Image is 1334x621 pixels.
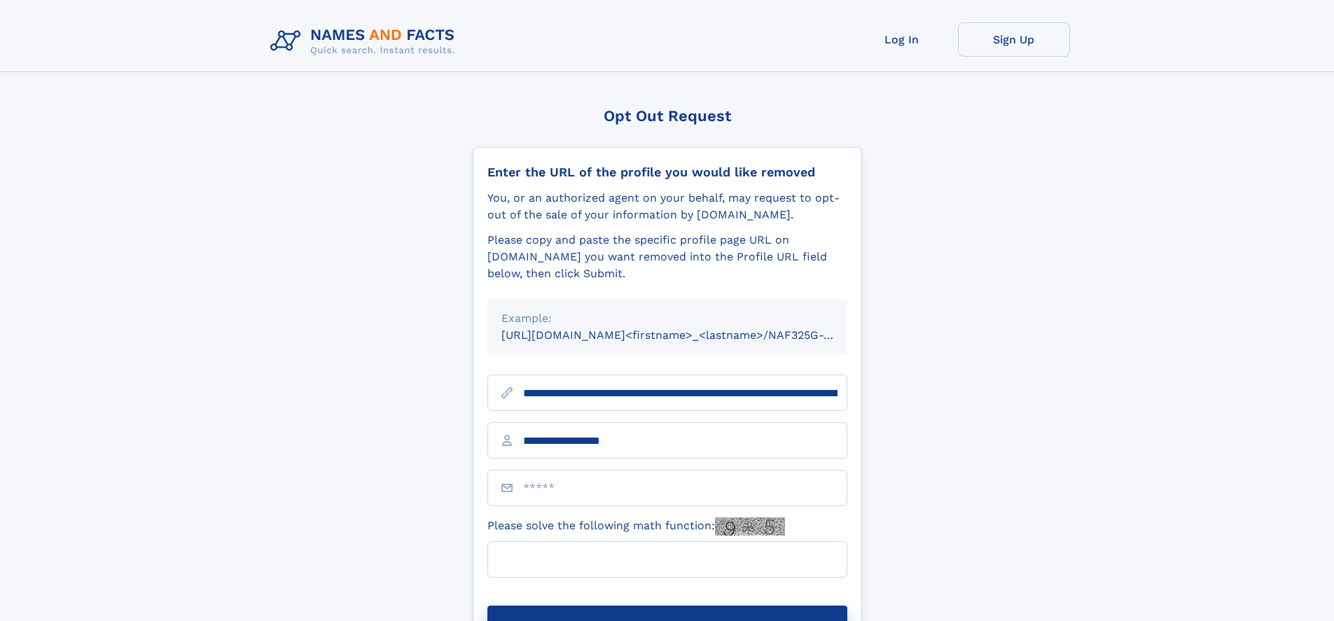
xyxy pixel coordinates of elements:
[846,22,958,57] a: Log In
[473,107,862,125] div: Opt Out Request
[501,310,833,327] div: Example:
[487,232,847,282] div: Please copy and paste the specific profile page URL on [DOMAIN_NAME] you want removed into the Pr...
[487,165,847,180] div: Enter the URL of the profile you would like removed
[487,517,785,536] label: Please solve the following math function:
[487,190,847,223] div: You, or an authorized agent on your behalf, may request to opt-out of the sale of your informatio...
[501,328,874,342] small: [URL][DOMAIN_NAME]<firstname>_<lastname>/NAF325G-xxxxxxxx
[265,22,466,60] img: Logo Names and Facts
[958,22,1070,57] a: Sign Up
